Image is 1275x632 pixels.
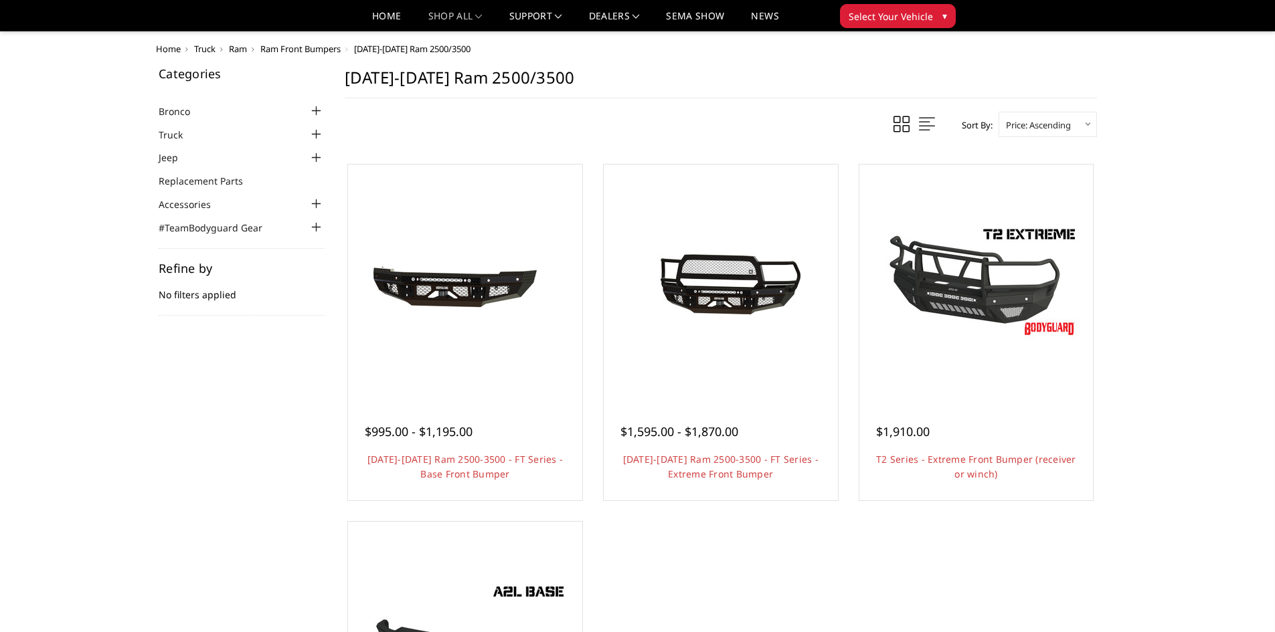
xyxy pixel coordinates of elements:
[620,423,738,439] span: $1,595.00 - $1,870.00
[954,115,993,135] label: Sort By:
[260,43,341,55] a: Ram Front Bumpers
[194,43,216,55] a: Truck
[229,43,247,55] a: Ram
[354,43,471,55] span: [DATE]-[DATE] Ram 2500/3500
[849,9,933,23] span: Select Your Vehicle
[156,43,181,55] a: Home
[159,174,260,188] a: Replacement Parts
[367,453,563,480] a: [DATE]-[DATE] Ram 2500-3500 - FT Series - Base Front Bumper
[159,128,199,142] a: Truck
[372,11,401,31] a: Home
[751,11,778,31] a: News
[159,262,325,316] div: No filters applied
[840,4,956,28] button: Select Your Vehicle
[942,9,947,23] span: ▾
[159,221,279,235] a: #TeamBodyguard Gear
[159,262,325,274] h5: Refine by
[589,11,640,31] a: Dealers
[666,11,724,31] a: SEMA Show
[607,168,835,395] a: 2010-2018 Ram 2500-3500 - FT Series - Extreme Front Bumper 2010-2018 Ram 2500-3500 - FT Series - ...
[159,68,325,80] h5: Categories
[159,197,228,211] a: Accessories
[876,453,1076,480] a: T2 Series - Extreme Front Bumper (receiver or winch)
[863,168,1090,395] a: T2 Series - Extreme Front Bumper (receiver or winch) T2 Series - Extreme Front Bumper (receiver o...
[159,104,207,118] a: Bronco
[623,453,819,480] a: [DATE]-[DATE] Ram 2500-3500 - FT Series - Extreme Front Bumper
[365,423,473,439] span: $995.00 - $1,195.00
[351,168,579,395] a: 2010-2018 Ram 2500-3500 - FT Series - Base Front Bumper 2010-2018 Ram 2500-3500 - FT Series - Bas...
[876,423,930,439] span: $1,910.00
[428,11,483,31] a: shop all
[345,68,1097,98] h1: [DATE]-[DATE] Ram 2500/3500
[509,11,562,31] a: Support
[159,150,195,165] a: Jeep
